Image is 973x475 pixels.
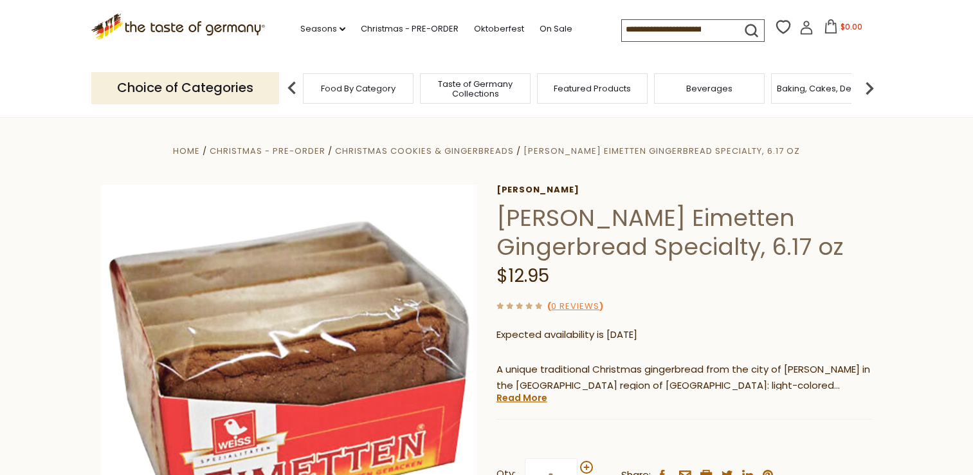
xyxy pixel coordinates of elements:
[496,327,873,343] p: Expected availability is [DATE]
[547,300,603,312] span: ( )
[91,72,279,104] p: Choice of Categories
[335,145,514,157] a: Christmas Cookies & Gingerbreads
[173,145,200,157] a: Home
[686,84,732,93] a: Beverages
[496,203,873,261] h1: [PERSON_NAME] Eimetten Gingerbread Specialty, 6.17 oz
[857,75,882,101] img: next arrow
[841,21,862,32] span: $0.00
[816,19,871,39] button: $0.00
[279,75,305,101] img: previous arrow
[540,22,572,36] a: On Sale
[321,84,396,93] a: Food By Category
[361,22,459,36] a: Christmas - PRE-ORDER
[554,84,631,93] a: Featured Products
[777,84,877,93] a: Baking, Cakes, Desserts
[496,185,873,195] a: [PERSON_NAME]
[496,263,549,288] span: $12.95
[551,300,599,313] a: 0 Reviews
[496,391,547,404] a: Read More
[496,362,870,408] span: A unique traditional Christmas gingerbread from the city of [PERSON_NAME] in the [GEOGRAPHIC_DATA...
[300,22,345,36] a: Seasons
[424,79,527,98] a: Taste of Germany Collections
[523,145,800,157] a: [PERSON_NAME] Eimetten Gingerbread Specialty, 6.17 oz
[474,22,524,36] a: Oktoberfest
[210,145,325,157] a: Christmas - PRE-ORDER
